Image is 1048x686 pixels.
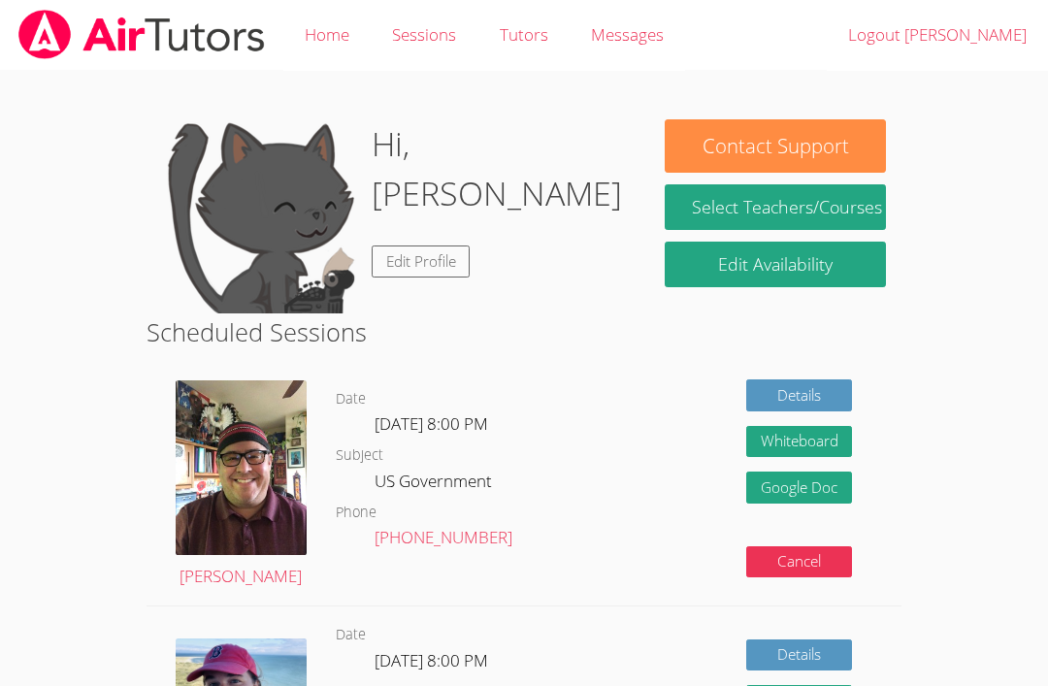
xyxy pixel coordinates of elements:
img: default.png [162,119,356,313]
button: Contact Support [665,119,886,173]
button: Whiteboard [746,426,853,458]
dt: Date [336,387,366,411]
dd: US Government [375,468,496,501]
a: Edit Availability [665,242,886,287]
a: Edit Profile [372,245,471,278]
a: [PERSON_NAME] [176,380,306,591]
h2: Scheduled Sessions [147,313,901,350]
a: Details [746,639,853,671]
button: Cancel [746,546,853,578]
img: airtutors_banner-c4298cdbf04f3fff15de1276eac7730deb9818008684d7c2e4769d2f7ddbe033.png [16,10,267,59]
h1: Hi, [PERSON_NAME] [372,119,635,218]
dt: Date [336,623,366,647]
img: avatar.png [176,380,306,554]
dt: Subject [336,443,383,468]
span: [DATE] 8:00 PM [375,649,488,671]
a: Details [746,379,853,411]
a: Google Doc [746,472,853,504]
span: Messages [591,23,664,46]
a: Select Teachers/Courses [665,184,886,230]
span: [DATE] 8:00 PM [375,412,488,435]
dt: Phone [336,501,377,525]
a: [PHONE_NUMBER] [375,526,512,548]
